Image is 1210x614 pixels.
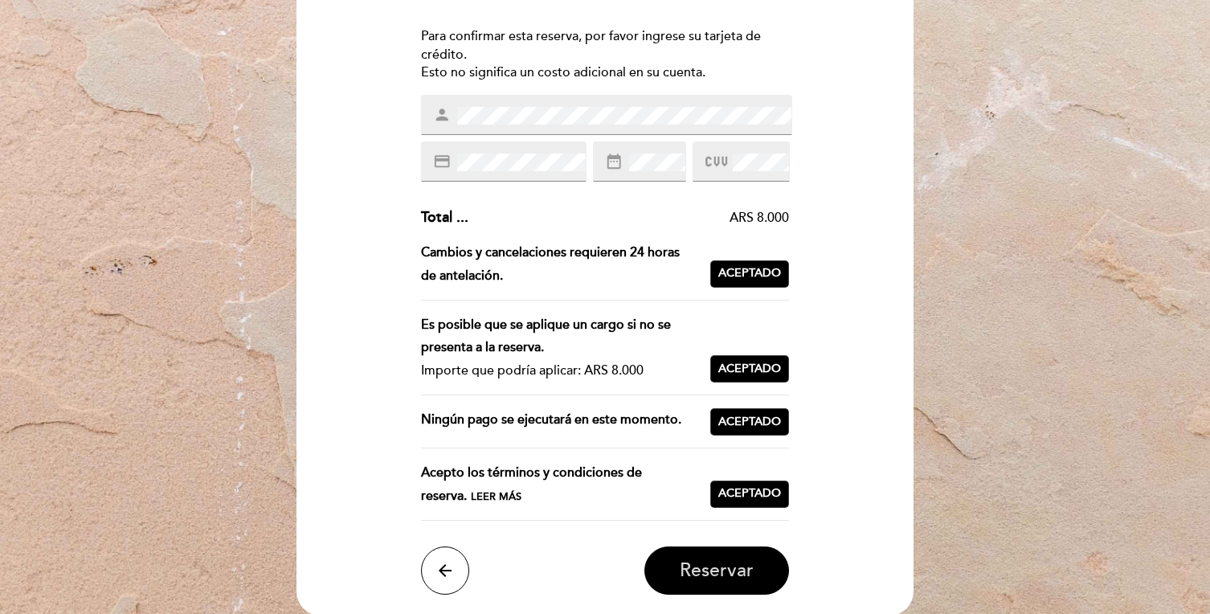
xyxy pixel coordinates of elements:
[718,361,781,378] span: Aceptado
[710,408,789,436] button: Aceptado
[468,209,790,227] div: ARS 8.000
[605,153,623,170] i: date_range
[421,359,698,383] div: Importe que podría aplicar: ARS 8.000
[421,313,698,360] div: Es posible que se aplique un cargo si no se presenta a la reserva.
[433,106,451,124] i: person
[644,546,789,595] button: Reservar
[433,153,451,170] i: credit_card
[718,265,781,282] span: Aceptado
[718,414,781,431] span: Aceptado
[435,561,455,580] i: arrow_back
[710,355,789,383] button: Aceptado
[421,408,711,436] div: Ningún pago se ejecutará en este momento.
[710,260,789,288] button: Aceptado
[421,546,469,595] button: arrow_back
[680,559,754,582] span: Reservar
[421,208,468,226] span: Total ...
[421,241,711,288] div: Cambios y cancelaciones requieren 24 horas de antelación.
[471,490,521,503] span: Leer más
[718,485,781,502] span: Aceptado
[421,27,790,83] div: Para confirmar esta reserva, por favor ingrese su tarjeta de crédito. Esto no significa un costo ...
[710,481,789,508] button: Aceptado
[421,461,711,508] div: Acepto los términos y condiciones de reserva.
